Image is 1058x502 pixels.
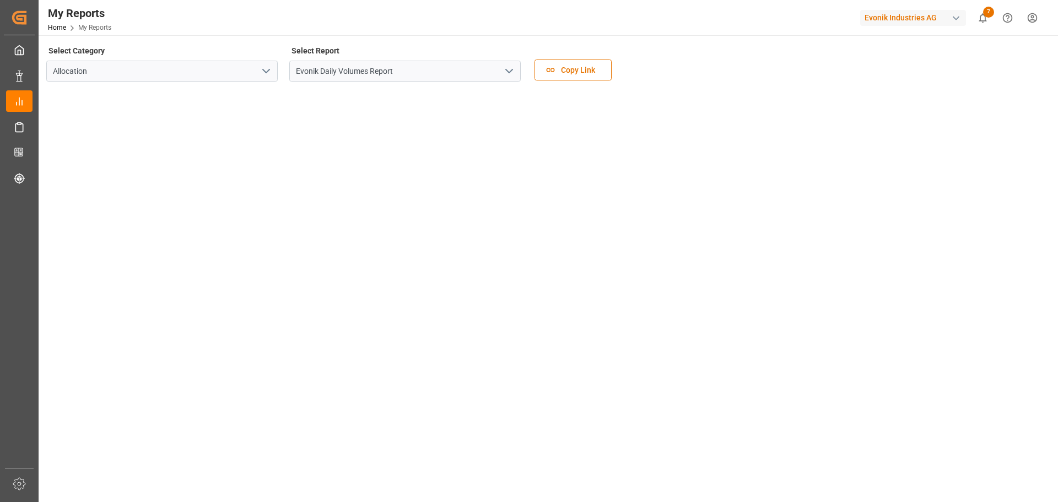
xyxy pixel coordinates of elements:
[289,43,341,58] label: Select Report
[289,61,521,82] input: Type to search/select
[860,10,966,26] div: Evonik Industries AG
[970,6,995,30] button: show 7 new notifications
[860,7,970,28] button: Evonik Industries AG
[995,6,1020,30] button: Help Center
[535,60,612,80] button: Copy Link
[257,63,274,80] button: open menu
[983,7,994,18] span: 7
[48,5,111,21] div: My Reports
[555,64,601,76] span: Copy Link
[46,43,106,58] label: Select Category
[500,63,517,80] button: open menu
[48,24,66,31] a: Home
[46,61,278,82] input: Type to search/select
